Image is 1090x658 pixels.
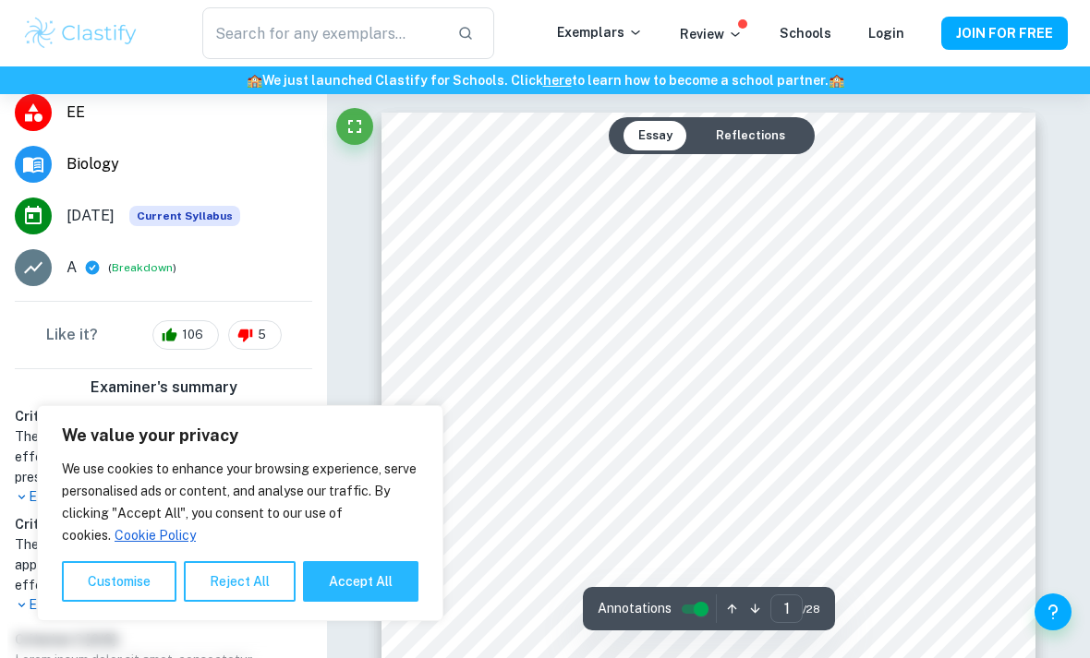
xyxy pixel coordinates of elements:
h6: Criterion A [ 5 / 6 ]: [15,406,312,426]
span: ( ) [108,259,176,277]
img: Clastify logo [22,15,139,52]
div: We value your privacy [37,405,443,621]
button: Customise [62,561,176,602]
a: Cookie Policy [114,527,197,544]
span: 5 [248,326,276,344]
button: Accept All [303,561,418,602]
p: A [67,257,77,279]
span: Biology [67,153,312,175]
span: 106 [172,326,213,344]
span: 🏫 [829,73,844,88]
p: We use cookies to enhance your browsing experience, serve personalised ads or content, and analys... [62,458,418,546]
p: We value your privacy [62,425,418,447]
span: / 28 [803,601,820,617]
h6: Like it? [46,324,98,346]
button: Breakdown [112,259,173,276]
span: [DATE] [67,205,115,227]
div: This exemplar is based on the current syllabus. Feel free to refer to it for inspiration/ideas wh... [129,206,240,226]
a: here [543,73,572,88]
span: EE [67,102,312,124]
p: Expand [15,487,312,507]
a: Login [868,26,904,41]
div: 5 [228,320,282,350]
div: 106 [152,320,219,350]
h6: Examiner's summary [7,377,320,399]
h6: Criterion B [ 5 / 6 ]: [15,514,312,534]
p: Review [680,24,743,44]
span: Annotations [598,599,672,618]
p: Exemplars [557,22,643,42]
button: Reflections [701,121,800,150]
h1: The student incorporates relevant and appropriate source material throughout the essay, effective... [15,534,312,595]
h6: We just launched Clastify for Schools. Click to learn how to become a school partner. [4,70,1086,90]
span: 🏫 [247,73,262,88]
h1: The student outlines the topic of their study effectively at the beginning of the essay, presenti... [15,426,312,487]
p: Expand [15,595,312,615]
input: Search for any exemplars... [202,7,442,59]
button: Reject All [184,561,296,602]
button: Help and Feedback [1035,593,1072,630]
a: Schools [780,26,831,41]
span: Current Syllabus [129,206,240,226]
button: JOIN FOR FREE [941,17,1068,50]
button: Essay [624,121,687,150]
button: Fullscreen [336,108,373,145]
